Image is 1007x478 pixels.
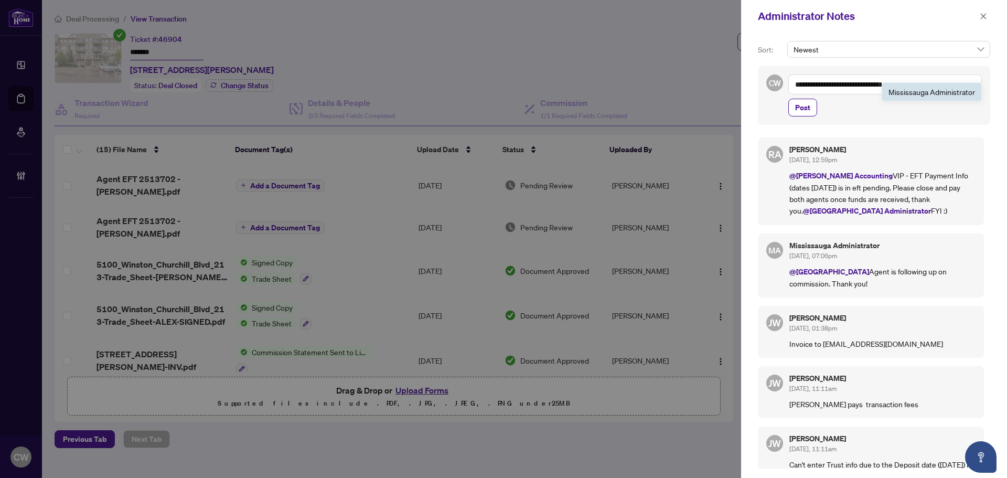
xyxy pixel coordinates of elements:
span: [DATE], 11:11am [789,385,837,392]
span: @[GEOGRAPHIC_DATA] [789,267,869,277]
span: @[GEOGRAPHIC_DATA] Administrator [803,206,931,216]
button: Open asap [965,441,997,473]
span: Post [795,99,810,116]
span: close [980,13,987,20]
div: Administrator Notes [758,8,977,24]
span: @[PERSON_NAME] Accounting [789,171,893,180]
p: [PERSON_NAME] pays transaction fees [789,398,976,410]
span: [DATE], 07:06pm [789,252,837,260]
h5: [PERSON_NAME] [789,375,976,382]
span: JW [768,376,781,390]
h5: [PERSON_NAME] [789,435,976,442]
h5: [PERSON_NAME] [789,314,976,322]
p: VIP - EFT Payment Info (dates [DATE]) is in eft pending. Please close and pay both agents once fu... [789,169,976,217]
button: Post [788,99,817,116]
span: CW [768,77,781,89]
span: RA [768,147,781,162]
span: MA [768,244,781,257]
span: [DATE], 11:11am [789,445,837,453]
span: JW [768,436,781,451]
p: Sort: [758,44,783,56]
span: JW [768,315,781,330]
h5: Mississauga Administrator [789,242,976,249]
p: Agent is following up on commission. Thank you! [789,265,976,289]
span: [DATE], 12:59pm [789,156,837,164]
span: Newest [794,41,984,57]
span: [DATE], 01:38pm [789,324,837,332]
p: Invoice to [EMAIL_ADDRESS][DOMAIN_NAME] [789,338,976,349]
h5: [PERSON_NAME] [789,146,976,153]
span: issauga Administrator [888,87,975,97]
b: Miss [888,87,904,97]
